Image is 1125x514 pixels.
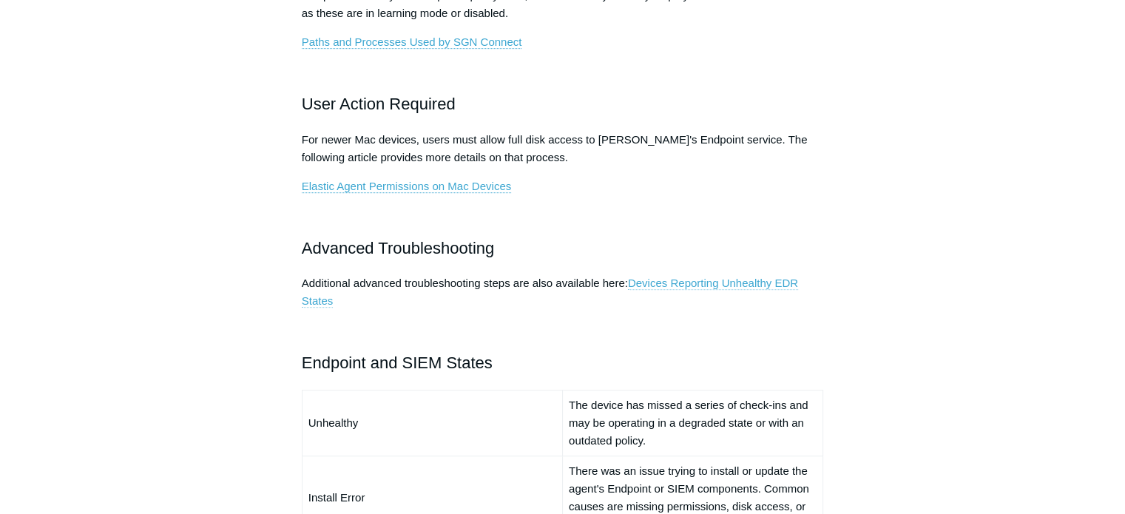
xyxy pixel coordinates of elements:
a: Elastic Agent Permissions on Mac Devices [302,180,511,193]
p: Additional advanced troubleshooting steps are also available here: [302,274,824,310]
h2: Advanced Troubleshooting [302,235,824,261]
td: Unhealthy [302,390,562,456]
a: Paths and Processes Used by SGN Connect [302,35,522,49]
a: Devices Reporting Unhealthy EDR States [302,277,798,308]
td: The device has missed a series of check-ins and may be operating in a degraded state or with an o... [562,390,822,456]
h2: Endpoint and SIEM States [302,350,824,376]
h2: User Action Required [302,91,824,117]
p: For newer Mac devices, users must allow full disk access to [PERSON_NAME]'s Endpoint service. The... [302,131,824,166]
